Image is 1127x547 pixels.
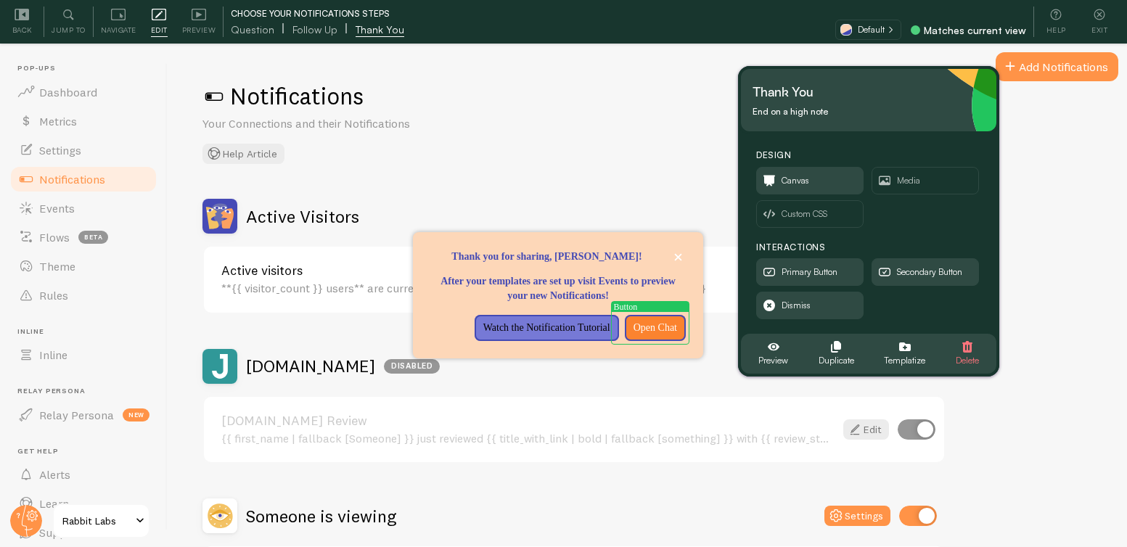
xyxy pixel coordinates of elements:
[430,250,686,264] p: Thank you for sharing, [PERSON_NAME]!
[246,355,440,377] h2: [DOMAIN_NAME]
[246,505,396,527] h2: Someone is viewing
[996,52,1118,81] button: Add Notifications
[9,194,158,223] a: Events
[9,252,158,281] a: Theme
[9,489,158,518] a: Learn
[39,85,97,99] span: Dashboard
[9,281,158,310] a: Rules
[39,172,105,186] span: Notifications
[17,64,158,73] span: Pop-ups
[202,349,237,384] img: Judge.me
[202,498,237,533] img: Someone is viewing
[39,347,67,362] span: Inline
[843,419,889,440] a: Edit
[39,230,70,244] span: Flows
[17,447,158,456] span: Get Help
[9,460,158,489] a: Alerts
[52,503,150,538] a: Rabbit Labs
[9,223,158,252] a: Flows beta
[671,250,686,265] button: close,
[202,199,237,234] img: Active Visitors
[39,201,75,215] span: Events
[634,321,677,335] p: Open Chat
[384,359,440,374] div: Disabled
[202,81,1092,111] h1: Notifications
[39,408,114,422] span: Relay Persona
[221,414,835,427] a: [DOMAIN_NAME] Review
[9,165,158,194] a: Notifications
[39,114,77,128] span: Metrics
[475,315,619,341] button: Watch the Notification Tutorial
[9,136,158,165] a: Settings
[17,327,158,337] span: Inline
[39,496,69,511] span: Learn
[39,143,81,157] span: Settings
[246,205,359,228] h2: Active Visitors
[413,232,703,358] div: Thank you for sharing, Ryan Abbott! After your templates are set up visit Events to preview your ...
[78,231,108,244] span: beta
[221,281,835,295] div: **{{ visitor_count }} users** are currently active on our {{ page_or_website }} {{ time_period }}
[9,340,158,369] a: Inline
[221,432,835,445] div: {{ first_name | fallback [Someone] }} just reviewed {{ title_with_link | bold | fallback [somethi...
[202,115,551,132] p: Your Connections and their Notifications
[202,144,284,164] button: Help Article
[9,400,158,429] a: Relay Persona new
[62,512,131,530] span: Rabbit Labs
[483,321,610,335] p: Watch the Notification Tutorial
[9,107,158,136] a: Metrics
[430,274,686,303] p: After your templates are set up visit Events to preview your new Notifications!
[39,259,75,273] span: Theme
[9,78,158,107] a: Dashboard
[39,288,68,303] span: Rules
[39,467,70,482] span: Alerts
[123,408,149,421] span: new
[824,506,890,526] button: Settings
[221,264,835,277] a: Active visitors
[17,387,158,396] span: Relay Persona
